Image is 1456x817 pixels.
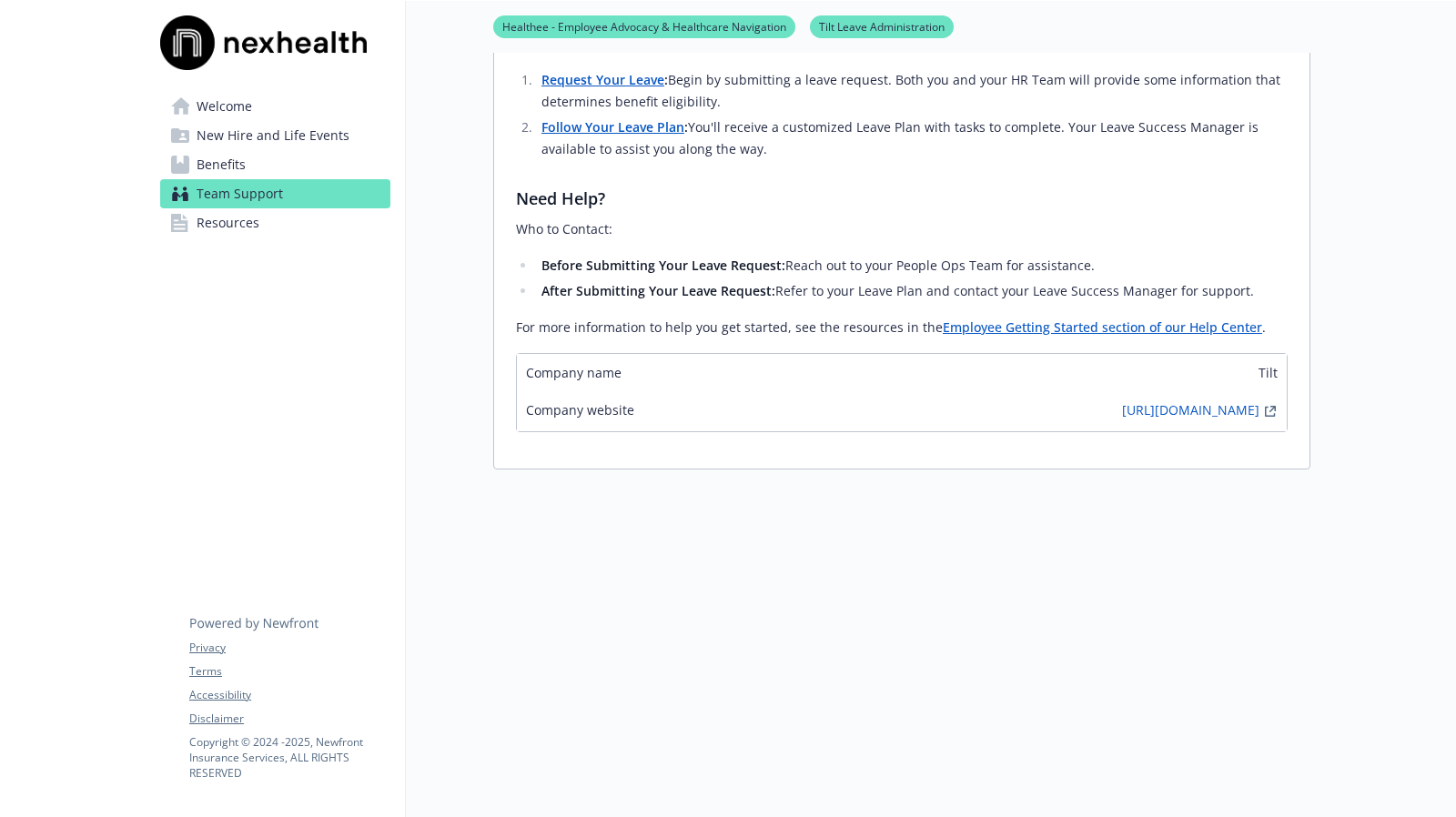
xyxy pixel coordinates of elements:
p: For more information to help you get started, see the resources in the . [516,317,1288,338]
span: Tilt [1259,363,1278,382]
a: Tilt Leave Administration [810,17,954,35]
span: New Hire and Life Events [197,121,349,150]
span: Company website [526,400,634,422]
strong: Before Submitting Your Leave Request: [541,257,785,274]
a: Resources [160,208,390,237]
a: Disclaimer [189,711,389,727]
a: external [1259,400,1281,422]
strong: After Submitting Your Leave Request: [541,282,775,299]
span: Resources [197,208,259,237]
a: Healthee - Employee Advocacy & Healthcare Navigation [493,17,795,35]
a: Team Support [160,179,390,208]
li: Begin by submitting a leave request. Both you and your HR Team will provide some information that... [536,69,1288,113]
span: Company name [526,363,622,382]
a: Request Your Leave [541,71,664,88]
li: Reach out to your People Ops Team for assistance. [536,255,1288,277]
span: Benefits [197,150,246,179]
span: Team Support [197,179,283,208]
li: You'll receive a customized Leave Plan with tasks to complete. Your Leave Success Manager is avai... [536,116,1288,160]
a: Employee Getting Started section of our Help Center [943,318,1262,336]
a: Accessibility [189,687,389,703]
strong: : [664,71,668,88]
a: Privacy [189,640,389,656]
strong: : [684,118,688,136]
a: Follow Your Leave Plan [541,118,684,136]
a: [URL][DOMAIN_NAME] [1122,400,1259,422]
span: Welcome [197,92,252,121]
p: Who to Contact: [516,218,1288,240]
a: New Hire and Life Events [160,121,390,150]
a: Welcome [160,92,390,121]
a: Benefits [160,150,390,179]
a: Terms [189,663,389,680]
p: Copyright © 2024 - 2025 , Newfront Insurance Services, ALL RIGHTS RESERVED [189,734,389,781]
h3: Need Help? [516,186,1288,211]
li: Refer to your Leave Plan and contact your Leave Success Manager for support. [536,280,1288,302]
